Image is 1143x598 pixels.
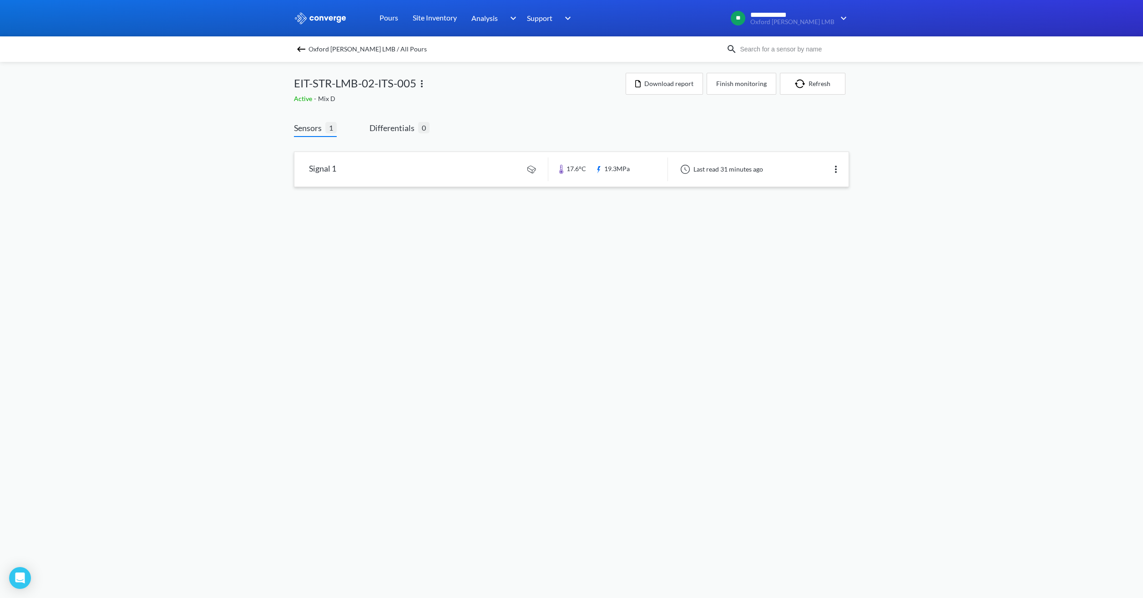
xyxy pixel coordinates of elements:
[294,94,626,104] div: Mix D
[750,19,834,25] span: Oxford [PERSON_NAME] LMB
[626,73,703,95] button: Download report
[314,95,318,102] span: -
[559,13,573,24] img: downArrow.svg
[294,95,314,102] span: Active
[418,122,430,133] span: 0
[296,44,307,55] img: backspace.svg
[294,12,347,24] img: logo_ewhite.svg
[294,75,416,92] span: EIT-STR-LMB-02-ITS-005
[416,78,427,89] img: more.svg
[471,12,498,24] span: Analysis
[830,164,841,175] img: more.svg
[707,73,776,95] button: Finish monitoring
[369,122,418,134] span: Differentials
[726,44,737,55] img: icon-search.svg
[309,43,427,56] span: Oxford [PERSON_NAME] LMB / All Pours
[795,79,809,88] img: icon-refresh.svg
[325,122,337,133] span: 1
[294,122,325,134] span: Sensors
[780,73,845,95] button: Refresh
[527,12,552,24] span: Support
[504,13,519,24] img: downArrow.svg
[737,44,847,54] input: Search for a sensor by name
[9,567,31,589] div: Open Intercom Messenger
[834,13,849,24] img: downArrow.svg
[635,80,641,87] img: icon-file.svg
